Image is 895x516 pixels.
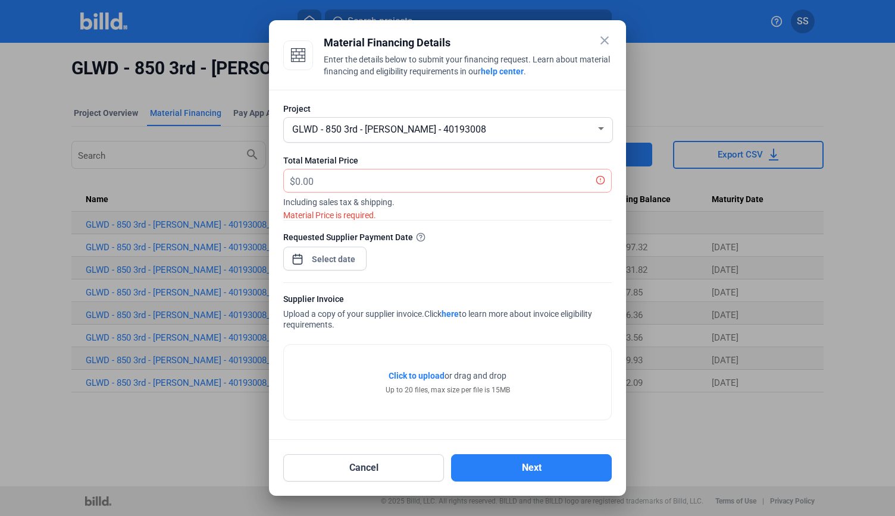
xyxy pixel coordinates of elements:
[324,34,612,51] div: Material Financing Details
[292,247,303,259] button: Open calendar
[597,33,612,48] mat-icon: close
[524,67,526,76] span: .
[283,454,444,482] button: Cancel
[451,454,612,482] button: Next
[442,309,459,319] a: here
[283,293,612,332] div: Upload a copy of your supplier invoice.
[389,371,445,380] span: Click to upload
[283,193,612,208] span: Including sales tax & shipping.
[308,252,359,266] input: Select date
[481,67,524,76] a: help center
[324,54,612,80] div: Enter the details below to submit your financing request. Learn about material financing and elig...
[283,309,592,329] span: Click to learn more about invoice eligibility requirements.
[292,124,486,135] span: GLWD - 850 3rd - [PERSON_NAME] - 40193008
[445,370,506,382] span: or drag and drop
[283,293,612,308] div: Supplier Invoice
[284,169,295,189] span: $
[283,103,612,115] div: Project
[283,155,612,166] div: Total Material Price
[283,231,612,243] div: Requested Supplier Payment Date
[283,210,376,220] i: Material Price is required.
[295,169,597,193] input: 0.00
[386,385,510,395] div: Up to 20 files, max size per file is 15MB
